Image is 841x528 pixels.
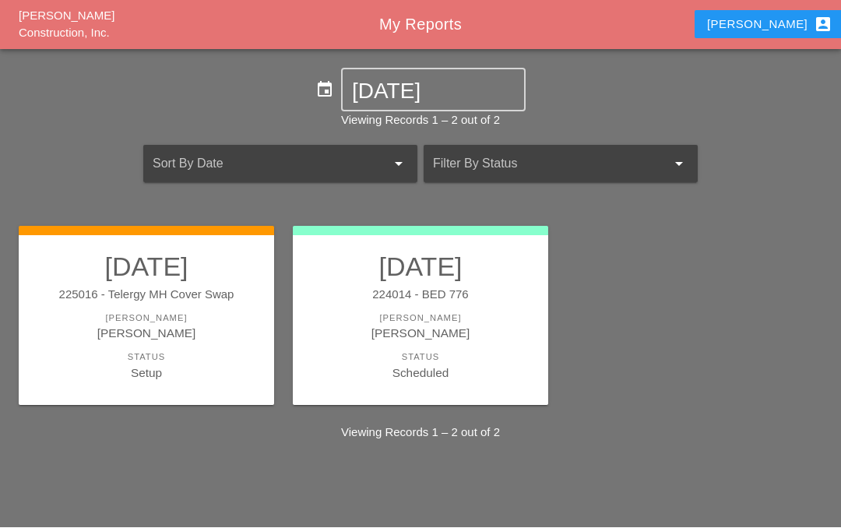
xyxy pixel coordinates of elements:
[389,155,408,174] i: arrow_drop_down
[308,252,533,283] h2: [DATE]
[34,252,259,382] a: [DATE]225016 - Telergy MH Cover Swap[PERSON_NAME][PERSON_NAME]StatusSetup
[34,287,259,304] div: 225016 - Telergy MH Cover Swap
[308,325,533,343] div: [PERSON_NAME]
[34,312,259,326] div: [PERSON_NAME]
[308,364,533,382] div: Scheduled
[707,16,832,34] div: [PERSON_NAME]
[34,351,259,364] div: Status
[814,16,832,34] i: account_box
[34,325,259,343] div: [PERSON_NAME]
[315,81,334,100] i: event
[308,252,533,382] a: [DATE]224014 - BED 776[PERSON_NAME][PERSON_NAME]StatusScheduled
[670,155,688,174] i: arrow_drop_down
[308,312,533,326] div: [PERSON_NAME]
[308,351,533,364] div: Status
[308,287,533,304] div: 224014 - BED 776
[34,364,259,382] div: Setup
[352,79,515,104] input: Select Date
[19,9,114,40] a: [PERSON_NAME] Construction, Inc.
[34,252,259,283] h2: [DATE]
[379,16,462,33] span: My Reports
